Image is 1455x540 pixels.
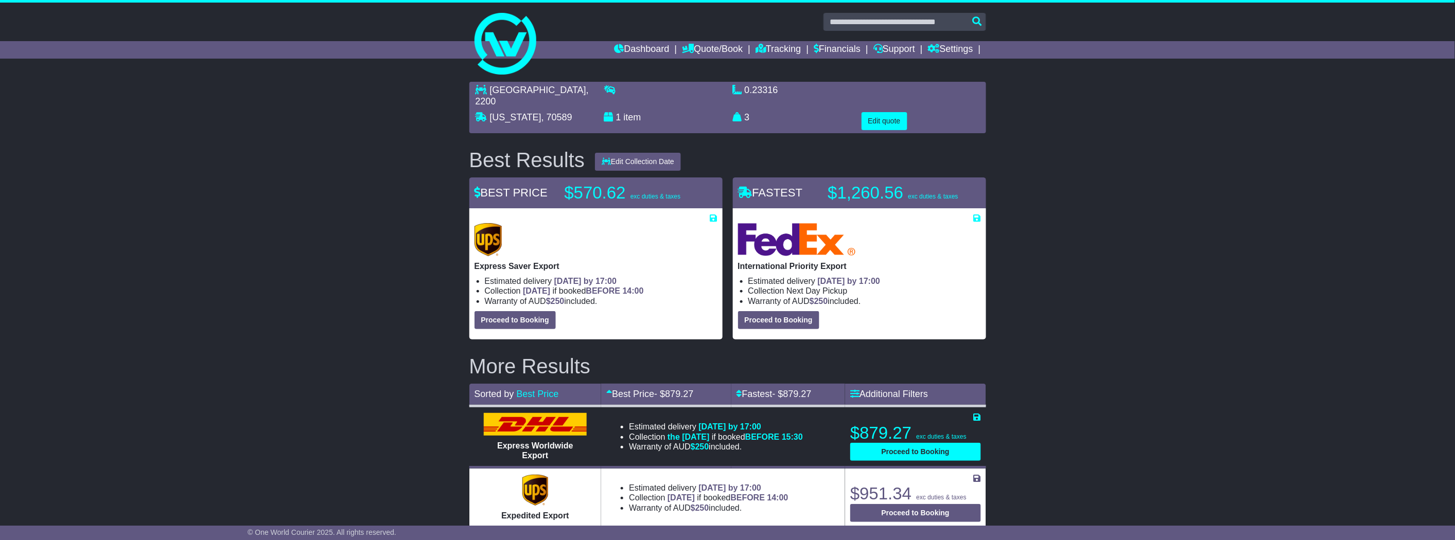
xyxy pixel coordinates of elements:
[629,422,803,431] li: Estimated delivery
[665,389,693,399] span: 879.27
[476,85,589,106] span: , 2200
[699,422,762,431] span: [DATE] by 17:00
[738,311,819,329] button: Proceed to Booking
[682,41,743,59] a: Quote/Book
[464,149,590,171] div: Best Results
[767,493,788,502] span: 14:00
[737,389,812,399] a: Fastest- $879.27
[630,193,680,200] span: exc duties & taxes
[668,493,695,502] span: [DATE]
[554,277,617,285] span: [DATE] by 17:00
[814,297,828,305] span: 250
[908,193,958,200] span: exc duties & taxes
[522,475,548,506] img: UPS (new): Expedited Export
[695,503,709,512] span: 250
[773,389,812,399] span: - $
[818,277,881,285] span: [DATE] by 17:00
[517,389,559,399] a: Best Price
[475,186,548,199] span: BEST PRICE
[586,286,621,295] span: BEFORE
[541,112,572,122] span: , 70589
[475,311,556,329] button: Proceed to Booking
[546,297,565,305] span: $
[745,85,778,95] span: 0.23316
[917,433,967,440] span: exc duties & taxes
[783,389,812,399] span: 879.27
[615,41,670,59] a: Dashboard
[624,112,641,122] span: item
[782,433,803,441] span: 15:30
[862,112,907,130] button: Edit quote
[629,442,803,452] li: Warranty of AUD included.
[748,276,981,286] li: Estimated delivery
[551,297,565,305] span: 250
[654,389,693,399] span: - $
[485,296,717,306] li: Warranty of AUD included.
[668,433,709,441] span: the [DATE]
[745,433,780,441] span: BEFORE
[828,183,958,203] p: $1,260.56
[475,389,514,399] span: Sorted by
[850,423,980,443] p: $879.27
[695,442,709,451] span: 250
[469,355,986,377] h2: More Results
[668,493,788,502] span: if booked
[699,483,762,492] span: [DATE] by 17:00
[748,286,981,296] li: Collection
[738,186,803,199] span: FASTEST
[490,112,541,122] span: [US_STATE]
[917,494,967,501] span: exc duties & taxes
[748,296,981,306] li: Warranty of AUD included.
[814,41,861,59] a: Financials
[595,153,681,171] button: Edit Collection Date
[756,41,801,59] a: Tracking
[873,41,915,59] a: Support
[565,183,693,203] p: $570.62
[850,389,928,399] a: Additional Filters
[629,493,788,502] li: Collection
[738,261,981,271] p: International Priority Export
[523,286,550,295] span: [DATE]
[668,433,803,441] span: if booked
[629,432,803,442] li: Collection
[606,389,693,399] a: Best Price- $879.27
[490,85,586,95] span: [GEOGRAPHIC_DATA]
[691,503,709,512] span: $
[810,297,828,305] span: $
[485,286,717,296] li: Collection
[850,443,980,461] button: Proceed to Booking
[850,504,980,522] button: Proceed to Booking
[523,286,643,295] span: if booked
[475,223,502,256] img: UPS (new): Express Saver Export
[691,442,709,451] span: $
[248,528,396,536] span: © One World Courier 2025. All rights reserved.
[629,503,788,513] li: Warranty of AUD included.
[629,483,788,493] li: Estimated delivery
[731,493,765,502] span: BEFORE
[745,112,750,122] span: 3
[497,441,573,460] span: Express Worldwide Export
[616,112,621,122] span: 1
[850,483,980,504] p: $951.34
[786,286,847,295] span: Next Day Pickup
[484,413,587,436] img: DHL: Express Worldwide Export
[928,41,973,59] a: Settings
[623,286,644,295] span: 14:00
[501,511,569,520] span: Expedited Export
[475,261,717,271] p: Express Saver Export
[485,276,717,286] li: Estimated delivery
[738,223,856,256] img: FedEx Express: International Priority Export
